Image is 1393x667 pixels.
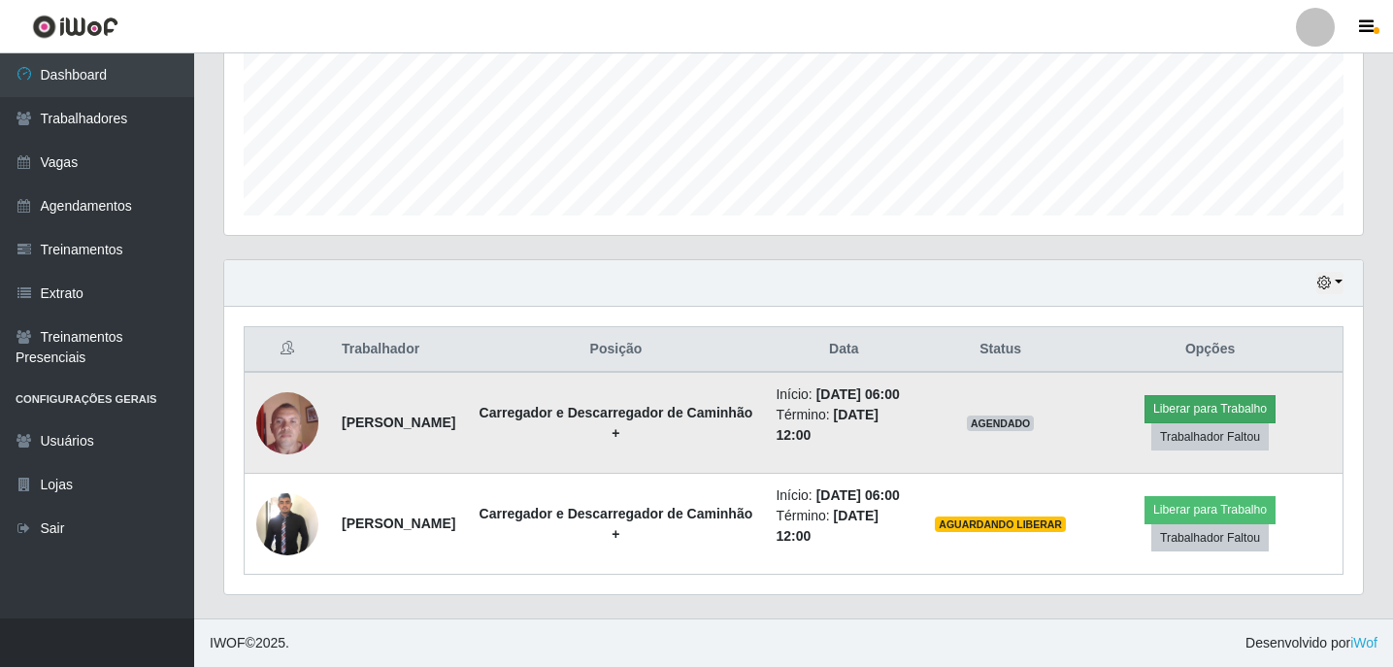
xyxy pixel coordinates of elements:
img: 1691765231856.jpeg [256,382,318,464]
li: Término: [776,506,912,547]
strong: [PERSON_NAME] [342,415,455,430]
img: 1750022695210.jpeg [256,490,318,557]
time: [DATE] 06:00 [816,487,900,503]
span: AGENDADO [967,416,1035,431]
button: Trabalhador Faltou [1151,423,1269,450]
strong: [PERSON_NAME] [342,516,455,531]
a: iWof [1350,635,1377,650]
th: Posição [467,327,764,373]
button: Trabalhador Faltou [1151,524,1269,551]
time: [DATE] 06:00 [816,386,900,402]
span: Desenvolvido por [1245,633,1377,653]
th: Status [923,327,1078,373]
th: Opções [1078,327,1343,373]
img: CoreUI Logo [32,15,118,39]
th: Trabalhador [330,327,467,373]
strong: Carregador e Descarregador de Caminhão + [480,506,753,542]
li: Início: [776,485,912,506]
span: AGUARDANDO LIBERAR [935,517,1066,532]
button: Liberar para Trabalho [1144,395,1276,422]
strong: Carregador e Descarregador de Caminhão + [480,405,753,441]
span: IWOF [210,635,246,650]
span: © 2025 . [210,633,289,653]
li: Início: [776,384,912,405]
button: Liberar para Trabalho [1144,496,1276,523]
th: Data [764,327,923,373]
li: Término: [776,405,912,446]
